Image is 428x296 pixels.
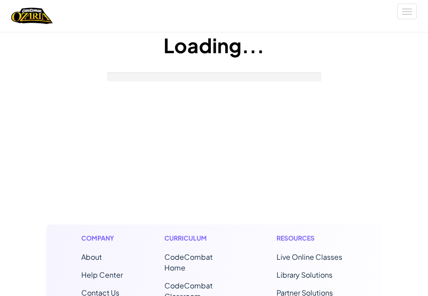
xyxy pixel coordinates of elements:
[11,7,53,25] img: Home
[11,7,53,25] a: Ozaria by CodeCombat logo
[277,252,342,262] a: Live Online Classes
[164,233,235,243] h1: Curriculum
[81,233,123,243] h1: Company
[81,252,102,262] a: About
[164,252,213,272] span: CodeCombat Home
[277,270,332,279] a: Library Solutions
[81,270,123,279] a: Help Center
[277,233,347,243] h1: Resources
